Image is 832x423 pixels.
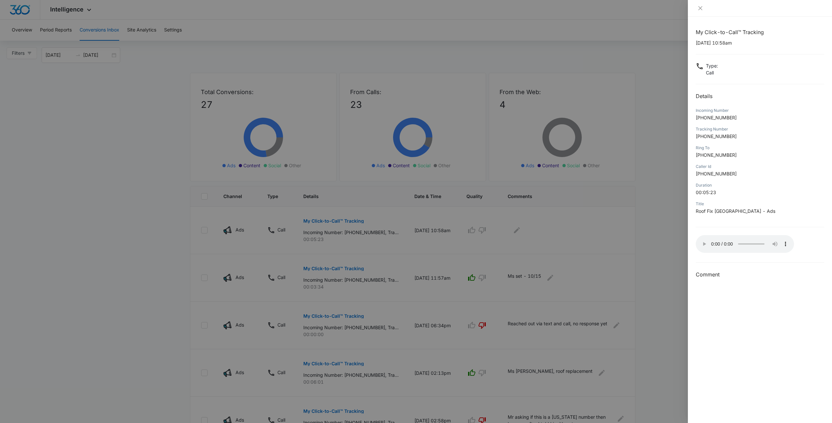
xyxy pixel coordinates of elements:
span: [PHONE_NUMBER] [696,171,737,176]
span: Roof Fix [GEOGRAPHIC_DATA] - Ads [696,208,775,214]
img: logo_orange.svg [10,10,16,16]
p: [DATE] 10:58am [696,39,824,46]
div: Title [696,201,824,207]
div: Incoming Number [696,108,824,113]
img: tab_keywords_by_traffic_grey.svg [65,38,70,43]
span: 00:05:23 [696,190,716,195]
audio: Your browser does not support the audio tag. [696,235,794,253]
div: Keywords by Traffic [72,39,110,43]
div: Domain Overview [25,39,59,43]
h3: Comment [696,271,824,278]
div: Caller Id [696,164,824,170]
div: Duration [696,182,824,188]
h2: Details [696,92,824,100]
span: close [698,6,703,11]
span: [PHONE_NUMBER] [696,152,737,158]
button: Close [696,5,705,11]
div: v 4.0.25 [18,10,32,16]
span: [PHONE_NUMBER] [696,133,737,139]
p: Type : [706,62,718,69]
img: tab_domain_overview_orange.svg [18,38,23,43]
div: Tracking Number [696,126,824,132]
img: website_grey.svg [10,17,16,22]
p: Call [706,69,718,76]
h1: My Click-to-Call™ Tracking [696,28,824,36]
div: Domain: [DOMAIN_NAME] [17,17,72,22]
span: [PHONE_NUMBER] [696,115,737,120]
div: Ring To [696,145,824,151]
